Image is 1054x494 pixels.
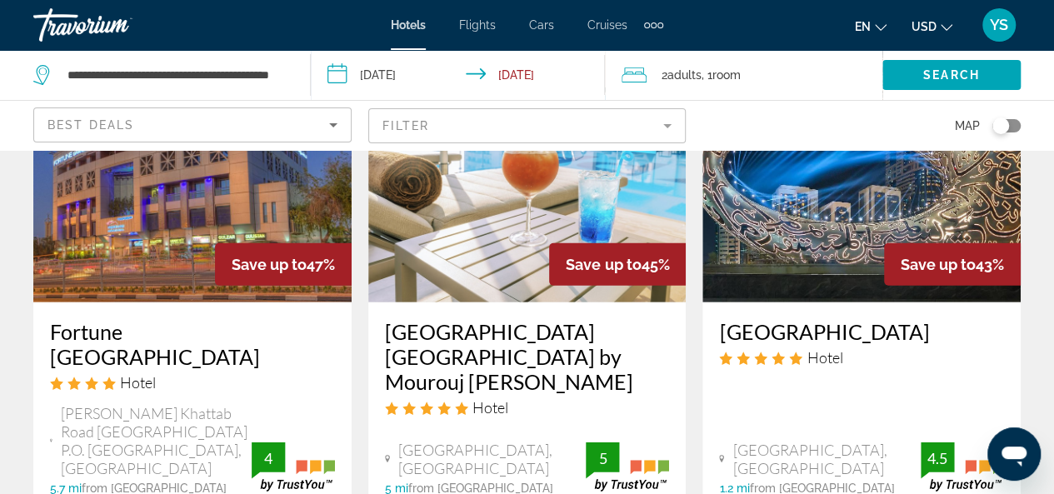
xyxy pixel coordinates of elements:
[855,20,871,33] span: en
[921,442,1004,492] img: trustyou-badge.svg
[391,18,426,32] a: Hotels
[385,398,670,417] div: 5 star Hotel
[855,14,887,38] button: Change language
[459,18,496,32] a: Flights
[50,319,335,369] a: Fortune [GEOGRAPHIC_DATA]
[50,373,335,392] div: 4 star Hotel
[662,63,702,87] span: 2
[912,20,937,33] span: USD
[529,18,554,32] a: Cars
[398,441,587,477] span: [GEOGRAPHIC_DATA], [GEOGRAPHIC_DATA]
[587,18,627,32] a: Cruises
[980,118,1021,133] button: Toggle map
[884,243,1021,286] div: 43%
[901,256,976,273] span: Save up to
[586,448,619,468] div: 5
[472,398,508,417] span: Hotel
[33,36,352,302] img: Hotel image
[807,348,842,367] span: Hotel
[667,68,702,82] span: Adults
[719,348,1004,367] div: 5 star Hotel
[215,243,352,286] div: 47%
[368,107,687,144] button: Filter
[549,243,686,286] div: 45%
[252,442,335,492] img: trustyou-badge.svg
[33,3,200,47] a: Travorium
[252,448,285,468] div: 4
[702,36,1021,302] img: Hotel image
[955,114,980,137] span: Map
[368,36,687,302] img: Hotel image
[702,63,741,87] span: , 1
[712,68,741,82] span: Room
[120,373,156,392] span: Hotel
[923,68,980,82] span: Search
[921,448,954,468] div: 4.5
[990,17,1008,33] span: YS
[644,12,663,38] button: Extra navigation items
[987,427,1041,481] iframe: Кнопка запуска окна обмена сообщениями
[47,118,134,132] span: Best Deals
[719,319,1004,344] a: [GEOGRAPHIC_DATA]
[586,442,669,492] img: trustyou-badge.svg
[605,50,882,100] button: Travelers: 2 adults, 0 children
[882,60,1021,90] button: Search
[61,404,252,477] span: [PERSON_NAME] Khattab Road [GEOGRAPHIC_DATA] P.O. [GEOGRAPHIC_DATA], [GEOGRAPHIC_DATA]
[977,7,1021,42] button: User Menu
[311,50,605,100] button: Check-in date: Sep 29, 2025 Check-out date: Oct 3, 2025
[566,256,641,273] span: Save up to
[912,14,952,38] button: Change currency
[385,319,670,394] a: [GEOGRAPHIC_DATA] [GEOGRAPHIC_DATA] by Mourouj [PERSON_NAME]
[232,256,307,273] span: Save up to
[732,441,921,477] span: [GEOGRAPHIC_DATA], [GEOGRAPHIC_DATA]
[47,115,337,135] mat-select: Sort by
